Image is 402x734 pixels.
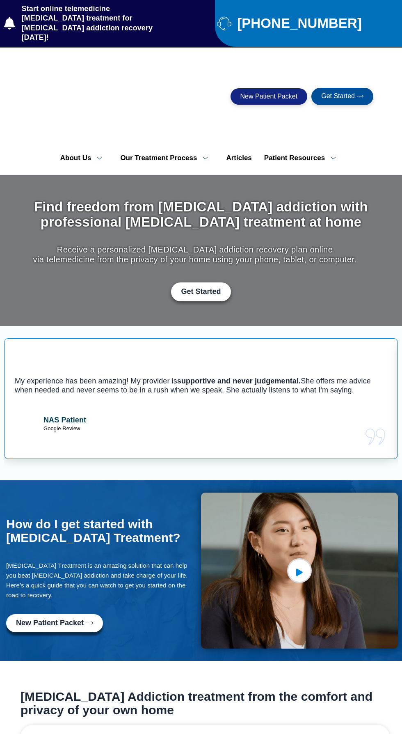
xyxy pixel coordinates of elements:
span: Google Review [43,425,80,431]
a: New Patient Packet [6,614,103,632]
a: Patient Resources [258,149,348,167]
div: Fill-out this new patient packet form to get started with Suboxone Treatment [6,614,197,632]
b: supportive and never judgemental. [177,377,301,385]
span: New Patient Packet [240,93,298,100]
a: About Us [54,149,114,167]
h2: [MEDICAL_DATA] Addiction treatment from the comfort and privacy of your own home [21,690,390,717]
p: Receive a personalized [MEDICAL_DATA] addiction recovery plan online via telemedicine from the pr... [33,245,357,264]
a: Our Treatment Process [114,149,220,167]
p: My experience has been amazing! My provider is She offers me advice when needed and never seems t... [15,376,387,395]
a: Get Started [311,88,373,105]
h1: Find freedom from [MEDICAL_DATA] addiction with professional [MEDICAL_DATA] treatment at home [33,200,369,229]
p: [MEDICAL_DATA] Treatment is an amazing solution that can help you beat [MEDICAL_DATA] addiction a... [6,561,197,600]
span: [PHONE_NUMBER] [235,19,362,28]
a: New Patient Packet [231,88,308,105]
span: Start online telemedicine [MEDICAL_DATA] treatment for [MEDICAL_DATA] addiction recovery [DATE]! [20,4,173,43]
a: Get Started [171,282,231,301]
h2: How do I get started with [MEDICAL_DATA] Treatment? [6,517,197,544]
a: [PHONE_NUMBER] [217,16,398,30]
a: Start online telemedicine [MEDICAL_DATA] treatment for [MEDICAL_DATA] addiction recovery [DATE]! [4,4,173,43]
span: Get Started [181,287,221,296]
strong: NAS Patient [43,416,86,424]
div: Get Started with Suboxone Treatment by filling-out this new patient packet form [33,282,369,301]
span: New Patient Packet [16,619,84,627]
a: video-popup [287,558,312,583]
a: Articles [220,149,258,167]
span: Get Started [321,93,355,100]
